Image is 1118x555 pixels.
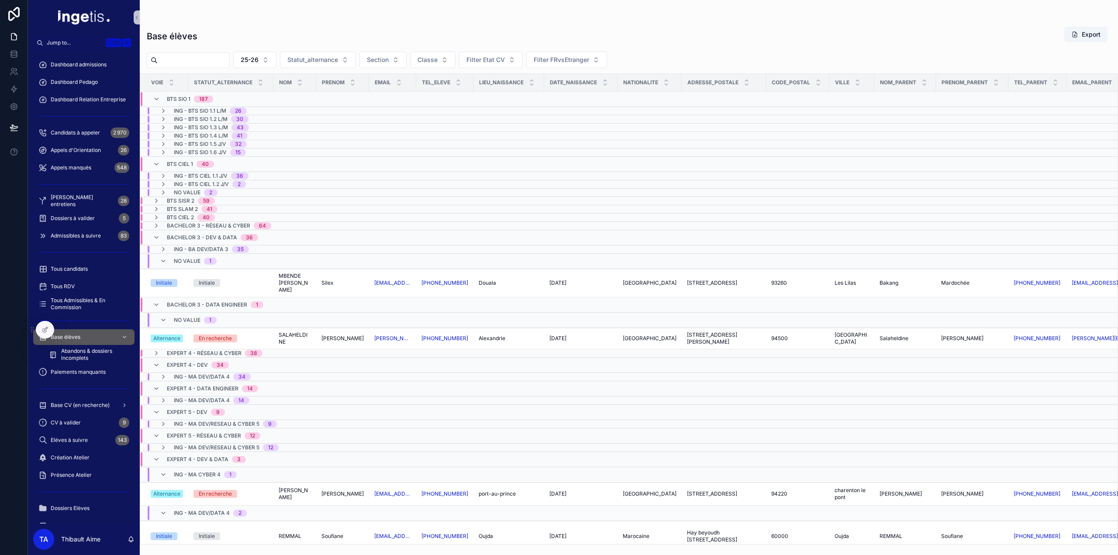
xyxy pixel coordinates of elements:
[1014,279,1060,286] a: [PHONE_NUMBER]
[623,490,676,497] a: [GEOGRAPHIC_DATA]
[174,471,221,478] span: ING - MA CYBER 4
[941,335,983,342] span: [PERSON_NAME]
[174,421,259,427] span: ING - MA DEV/RESEAU & CYBER 5
[51,522,87,529] span: Archive Elèves
[51,79,98,86] span: Dashboard Pedago
[321,279,364,286] a: Silex
[374,533,411,540] a: [EMAIL_ADDRESS][DOMAIN_NAME]
[771,335,788,342] span: 94500
[479,335,505,342] span: Alexandrie
[194,79,252,86] span: Statut_alternance
[33,364,135,380] a: Paiements manquants
[61,348,126,362] span: Abandons & dossiers incomplets
[151,279,183,287] a: Initiale
[51,96,126,103] span: Dashboard Relation Entreprise
[167,214,194,221] span: BTS CIEL 2
[279,533,301,540] span: REMMAL
[229,471,231,478] div: 1
[174,510,230,517] span: ING - MA DEV/DATA 4
[51,265,88,272] span: Tous candidats
[167,432,241,439] span: Expert 5 - Réseau & Cyber
[279,533,311,540] a: REMMAL
[33,415,135,431] a: CV à valider9
[321,533,343,540] span: Soufiane
[549,279,566,286] span: [DATE]
[33,92,135,107] a: Dashboard Relation Entreprise
[167,409,207,416] span: Expert 5 - Dev
[151,532,183,540] a: Initiale
[374,490,411,497] a: [EMAIL_ADDRESS][DOMAIN_NAME]
[359,52,407,68] button: Select Button
[209,189,212,196] div: 2
[479,533,493,540] span: Oujda
[28,51,140,524] div: scrollable content
[61,535,100,544] p: Thibault Aime
[549,533,566,540] span: [DATE]
[51,61,107,68] span: Dashboard admissions
[771,279,787,286] span: 93260
[549,335,566,342] span: [DATE]
[687,279,761,286] a: [STREET_ADDRESS]
[33,518,135,534] a: Archive Elèves
[51,454,90,461] span: Création Atelier
[235,149,241,156] div: 15
[174,397,230,404] span: ING - MA DEV/DATA 4
[151,334,183,342] a: Alternance
[549,335,612,342] a: [DATE]
[199,96,208,103] div: 187
[193,334,268,342] a: En recherche
[106,38,121,47] span: Ctrl
[193,532,268,540] a: Initiale
[153,490,180,498] div: Alternance
[835,331,869,345] a: [GEOGRAPHIC_DATA]
[207,206,212,213] div: 41
[167,222,250,229] span: Bachelor 3 - Réseau & Cyber
[835,279,856,286] span: Les Lilas
[687,79,738,86] span: Adresse_postale
[118,231,129,241] div: 83
[236,116,243,123] div: 30
[33,296,135,312] a: Tous Admissibles & En Commission
[156,279,172,287] div: Initiale
[199,532,215,540] div: Initiale
[238,373,245,380] div: 34
[51,402,110,409] span: Base CV (en recherche)
[110,128,129,138] div: 2 970
[33,125,135,141] a: Candidats à appeler2 970
[237,132,242,139] div: 41
[167,197,194,204] span: BTS SISR 2
[279,272,311,293] a: MBENDE [PERSON_NAME]
[279,331,311,345] a: SALAHELDINE
[771,490,787,497] span: 94220
[835,487,869,501] a: charenton le pont
[772,79,810,86] span: Code_Postal
[623,533,676,540] a: Marocaine
[51,419,81,426] span: CV à valider
[33,279,135,294] a: Tous RDV
[167,96,190,103] span: BTS SIO 1
[119,213,129,224] div: 5
[623,79,658,86] span: Nationalite
[771,279,824,286] a: 93260
[880,279,931,286] a: Bakang
[279,487,311,501] a: [PERSON_NAME]
[237,246,244,253] div: 35
[941,533,1003,540] a: Soufiane
[174,317,200,324] span: No value
[771,490,824,497] a: 94220
[687,490,761,497] a: [STREET_ADDRESS]
[1064,27,1108,42] button: Export
[250,350,257,357] div: 38
[479,335,539,342] a: Alexandrie
[199,334,232,342] div: En recherche
[534,55,589,64] span: Filter FRvsEtranger
[549,279,612,286] a: [DATE]
[167,456,228,463] span: Expert 4 - Dev & Data
[174,444,259,451] span: ING - MA DEV/RESEAU & CYBER 5
[216,409,220,416] div: 9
